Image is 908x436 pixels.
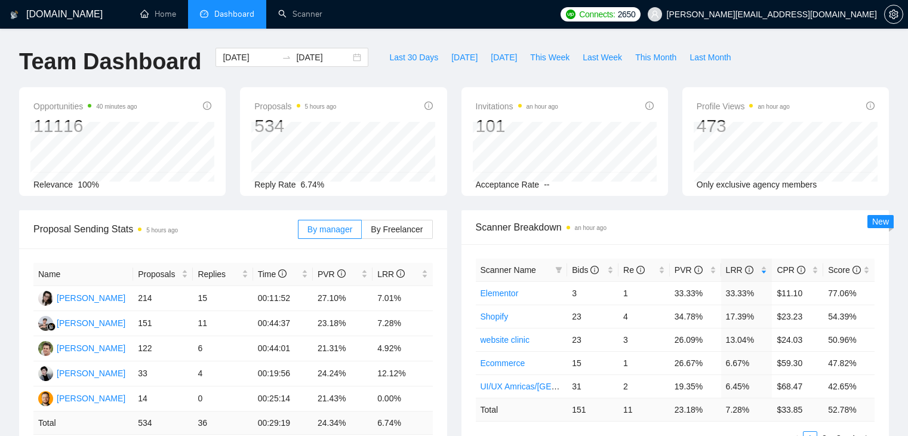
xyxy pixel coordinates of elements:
[193,336,253,361] td: 6
[133,412,193,435] td: 534
[618,8,636,21] span: 2650
[828,265,860,275] span: Score
[567,305,618,328] td: 23
[38,341,53,356] img: MF
[758,103,789,110] time: an hour ago
[133,286,193,311] td: 214
[253,311,313,336] td: 00:44:37
[884,5,903,24] button: setting
[721,328,772,351] td: 13.04%
[278,9,322,19] a: searchScanner
[214,9,254,19] span: Dashboard
[57,392,125,405] div: [PERSON_NAME]
[651,10,659,19] span: user
[373,336,432,361] td: 4.92%
[635,51,676,64] span: This Month
[866,102,875,110] span: info-circle
[726,265,753,275] span: LRR
[481,358,525,368] a: Ecommerce
[301,180,325,189] span: 6.74%
[567,328,618,351] td: 23
[318,269,346,279] span: PVR
[253,286,313,311] td: 00:11:52
[10,5,19,24] img: logo
[683,48,737,67] button: Last Month
[373,412,432,435] td: 6.74 %
[19,48,201,76] h1: Team Dashboard
[33,115,137,137] div: 11116
[193,263,253,286] th: Replies
[133,263,193,286] th: Proposals
[694,266,703,274] span: info-circle
[38,393,125,403] a: AC[PERSON_NAME]
[377,269,405,279] span: LRR
[57,317,125,330] div: [PERSON_NAME]
[567,351,618,374] td: 15
[254,180,296,189] span: Reply Rate
[721,398,772,421] td: 7.28 %
[823,398,875,421] td: 52.78 %
[476,99,558,113] span: Invitations
[745,266,753,274] span: info-circle
[383,48,445,67] button: Last 30 Days
[618,305,670,328] td: 4
[296,51,350,64] input: End date
[618,328,670,351] td: 3
[38,318,125,327] a: RF[PERSON_NAME]
[200,10,208,18] span: dashboard
[140,9,176,19] a: homeHome
[670,398,721,421] td: 23.18 %
[567,374,618,398] td: 31
[38,368,125,377] a: OK[PERSON_NAME]
[38,343,125,352] a: MF[PERSON_NAME]
[481,335,530,345] a: website clinic
[618,374,670,398] td: 2
[373,361,432,386] td: 12.12%
[583,51,622,64] span: Last Week
[721,351,772,374] td: 6.67%
[852,266,861,274] span: info-circle
[484,48,524,67] button: [DATE]
[138,268,179,281] span: Proposals
[670,351,721,374] td: 26.67%
[590,266,599,274] span: info-circle
[373,286,432,311] td: 7.01%
[253,336,313,361] td: 00:44:01
[373,386,432,412] td: 0.00%
[254,115,336,137] div: 534
[203,102,211,110] span: info-circle
[476,220,875,235] span: Scanner Breakdown
[193,311,253,336] td: 11
[476,180,540,189] span: Acceptance Rate
[445,48,484,67] button: [DATE]
[823,281,875,305] td: 77.06%
[313,311,373,336] td: 23.18%
[623,265,645,275] span: Re
[305,103,337,110] time: 5 hours ago
[258,269,287,279] span: Time
[33,222,298,237] span: Proposal Sending Stats
[33,412,133,435] td: Total
[772,328,823,351] td: $24.03
[223,51,277,64] input: Start date
[78,180,99,189] span: 100%
[389,51,438,64] span: Last 30 Days
[772,351,823,374] td: $59.30
[721,281,772,305] td: 33.33%
[193,286,253,311] td: 15
[96,103,137,110] time: 40 minutes ago
[567,281,618,305] td: 3
[198,268,239,281] span: Replies
[481,312,509,321] a: Shopify
[57,291,125,305] div: [PERSON_NAME]
[772,398,823,421] td: $ 33.85
[33,99,137,113] span: Opportunities
[313,386,373,412] td: 21.43%
[618,281,670,305] td: 1
[675,265,703,275] span: PVR
[772,281,823,305] td: $11.10
[491,51,517,64] span: [DATE]
[481,288,519,298] a: Elementor
[670,305,721,328] td: 34.78%
[697,115,790,137] div: 473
